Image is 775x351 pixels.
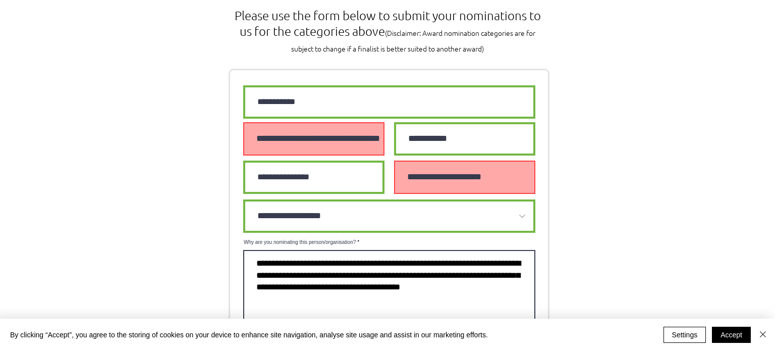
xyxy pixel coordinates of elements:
[663,327,706,343] button: Settings
[291,28,535,54] span: (Disclaimer: Award nomination categories are for subject to change if a finalist is better suited...
[10,330,488,339] span: By clicking “Accept”, you agree to the storing of cookies on your device to enhance site navigati...
[243,199,535,233] select: Which award category are you nominating person/organisation for?
[757,328,769,340] img: Close
[243,240,535,245] label: Why are you nominating this person/organisation?
[712,327,751,343] button: Accept
[235,8,541,54] span: Please use the form below to submit your nominations to us for the categories above
[757,327,769,343] button: Close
